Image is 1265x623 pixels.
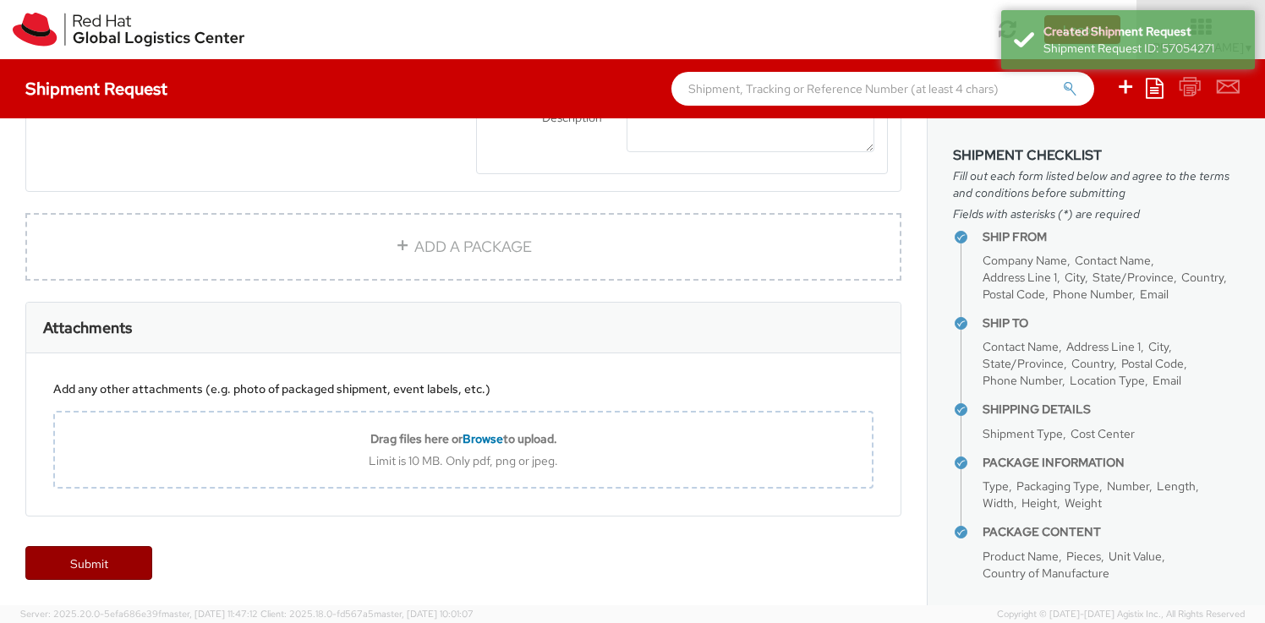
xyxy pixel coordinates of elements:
[25,79,167,98] h4: Shipment Request
[463,431,503,446] span: Browse
[53,380,873,397] div: Add any other attachments (e.g. photo of packaged shipment, event labels, etc.)
[983,478,1009,494] span: Type
[25,213,901,281] a: ADD A PACKAGE
[1043,23,1242,40] div: Created Shipment Request
[953,148,1240,163] h3: Shipment Checklist
[671,72,1094,106] input: Shipment, Tracking or Reference Number (at least 4 chars)
[1075,253,1151,268] span: Contact Name
[1065,495,1102,511] span: Weight
[953,205,1240,222] span: Fields with asterisks (*) are required
[983,339,1059,354] span: Contact Name
[374,608,474,620] span: master, [DATE] 10:01:07
[983,526,1240,538] h4: Package Content
[1065,270,1085,285] span: City
[20,608,258,620] span: Server: 2025.20.0-5efa686e39f
[1066,549,1101,564] span: Pieces
[1070,373,1145,388] span: Location Type
[983,253,1067,268] span: Company Name
[1157,478,1196,494] span: Length
[983,549,1059,564] span: Product Name
[370,431,557,446] b: Drag files here or to upload.
[1121,356,1184,371] span: Postal Code
[25,546,152,580] a: Submit
[1021,495,1057,511] span: Height
[983,270,1057,285] span: Address Line 1
[542,110,602,125] span: Description
[1071,426,1135,441] span: Cost Center
[1148,339,1169,354] span: City
[1043,40,1242,57] div: Shipment Request ID: 57054271
[1066,339,1141,354] span: Address Line 1
[1107,478,1149,494] span: Number
[983,373,1062,388] span: Phone Number
[55,453,872,468] div: Limit is 10 MB. Only pdf, png or jpeg.
[1071,356,1114,371] span: Country
[997,608,1245,621] span: Copyright © [DATE]-[DATE] Agistix Inc., All Rights Reserved
[983,356,1064,371] span: State/Province
[983,566,1109,581] span: Country of Manufacture
[983,426,1063,441] span: Shipment Type
[1053,287,1132,302] span: Phone Number
[43,320,132,336] h3: Attachments
[13,13,244,46] img: rh-logistics-00dfa346123c4ec078e1.svg
[983,456,1240,469] h4: Package Information
[162,608,258,620] span: master, [DATE] 11:47:12
[983,317,1240,330] h4: Ship To
[260,608,474,620] span: Client: 2025.18.0-fd567a5
[983,287,1045,302] span: Postal Code
[1092,270,1174,285] span: State/Province
[953,167,1240,201] span: Fill out each form listed below and agree to the terms and conditions before submitting
[1109,549,1162,564] span: Unit Value
[1181,270,1224,285] span: Country
[983,495,1014,511] span: Width
[1016,478,1099,494] span: Packaging Type
[1153,373,1181,388] span: Email
[1140,287,1169,302] span: Email
[983,403,1240,416] h4: Shipping Details
[983,231,1240,243] h4: Ship From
